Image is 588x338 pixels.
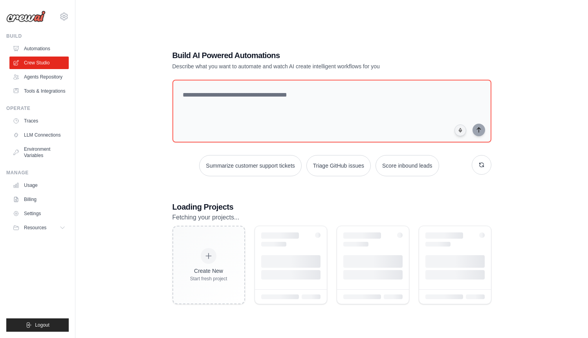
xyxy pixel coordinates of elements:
a: Billing [9,193,69,206]
span: Logout [35,322,49,328]
button: Score inbound leads [376,155,439,176]
button: Click to speak your automation idea [454,124,466,136]
a: Settings [9,207,69,220]
a: Usage [9,179,69,192]
h3: Loading Projects [172,201,491,212]
a: Environment Variables [9,143,69,162]
button: Logout [6,318,69,332]
button: Summarize customer support tickets [199,155,301,176]
div: Build [6,33,69,39]
div: Start fresh project [190,276,227,282]
p: Fetching your projects... [172,212,491,223]
button: Triage GitHub issues [306,155,371,176]
div: Create New [190,267,227,275]
div: Operate [6,105,69,111]
div: Manage [6,170,69,176]
p: Describe what you want to automate and watch AI create intelligent workflows for you [172,62,436,70]
a: Tools & Integrations [9,85,69,97]
a: Agents Repository [9,71,69,83]
span: Resources [24,225,46,231]
button: Get new suggestions [472,155,491,175]
a: Automations [9,42,69,55]
a: LLM Connections [9,129,69,141]
button: Resources [9,221,69,234]
h1: Build AI Powered Automations [172,50,436,61]
a: Traces [9,115,69,127]
img: Logo [6,11,46,22]
a: Crew Studio [9,57,69,69]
